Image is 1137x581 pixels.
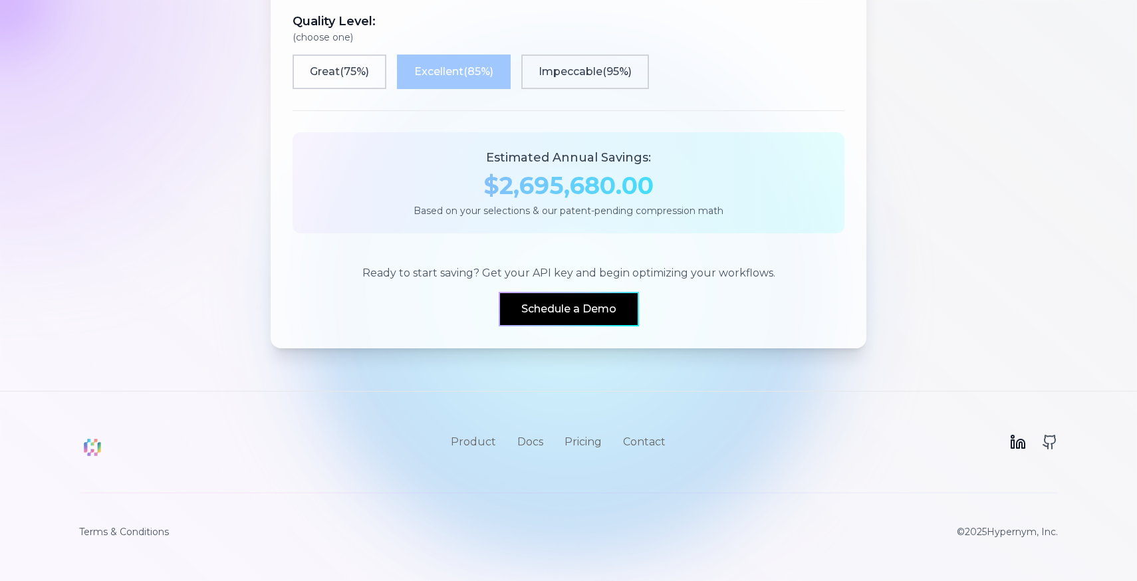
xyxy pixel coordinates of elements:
[79,434,106,461] img: Hypernym Logo
[565,434,602,450] a: Pricing
[293,265,844,281] p: Ready to start saving? Get your API key and begin optimizing your workflows.
[79,525,169,538] a: Terms & Conditions
[957,525,1058,538] p: © 2025 Hypernym, Inc.
[623,434,666,450] a: Contact
[521,55,649,89] button: Impeccable(95%)
[309,204,828,217] div: Based on your selections & our patent-pending compression math
[309,172,828,199] div: $ 2,695,680 .00
[293,55,386,89] button: Great(75%)
[451,434,496,450] a: Product
[293,31,844,44] span: (choose one)
[309,148,828,167] div: Estimated Annual Savings:
[517,434,543,450] a: Docs
[500,293,638,325] a: Schedule a Demo
[397,55,511,89] button: Excellent(85%)
[293,12,844,44] h3: Quality Level:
